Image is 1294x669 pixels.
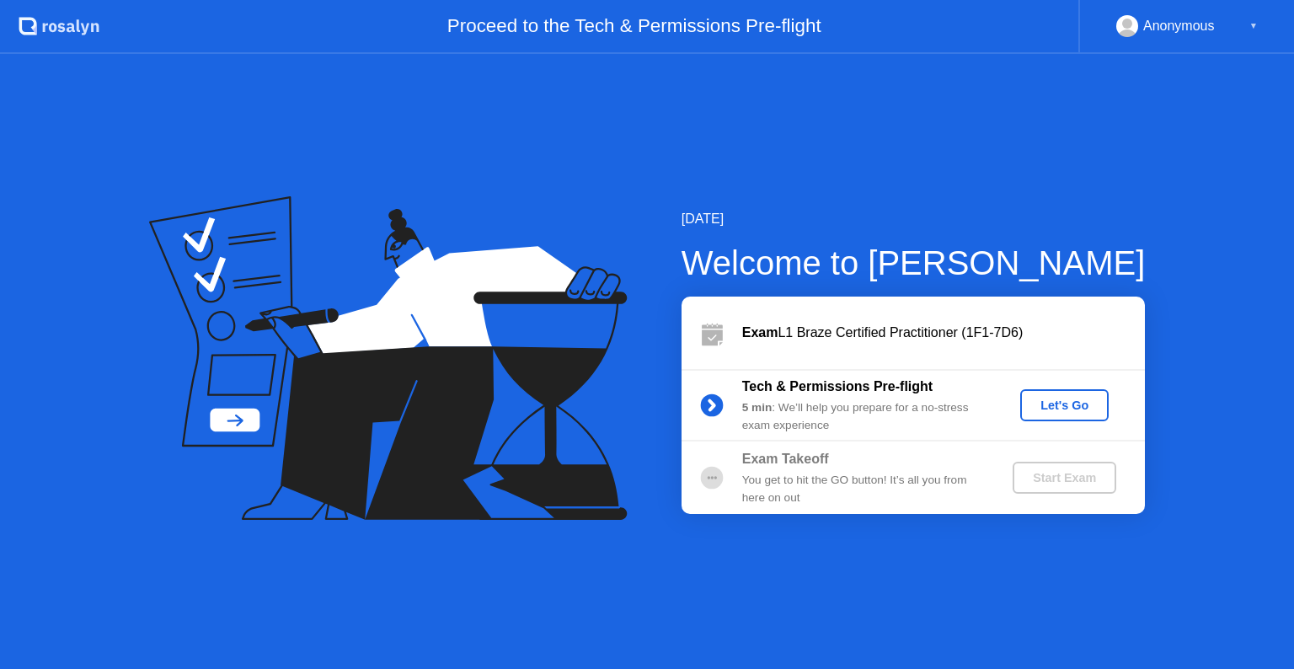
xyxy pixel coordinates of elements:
b: Tech & Permissions Pre-flight [742,379,933,393]
b: Exam Takeoff [742,452,829,466]
button: Start Exam [1013,462,1116,494]
button: Let's Go [1020,389,1109,421]
div: Let's Go [1027,399,1102,412]
div: [DATE] [682,209,1146,229]
div: ▼ [1249,15,1258,37]
div: Welcome to [PERSON_NAME] [682,238,1146,288]
div: L1 Braze Certified Practitioner (1F1-7D6) [742,323,1145,343]
div: Start Exam [1019,471,1110,484]
div: : We’ll help you prepare for a no-stress exam experience [742,399,985,434]
div: Anonymous [1143,15,1215,37]
b: 5 min [742,401,773,414]
b: Exam [742,325,778,340]
div: You get to hit the GO button! It’s all you from here on out [742,472,985,506]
